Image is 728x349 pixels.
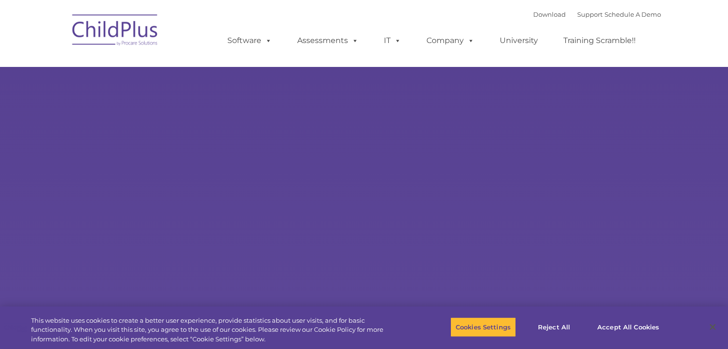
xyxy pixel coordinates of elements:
a: IT [374,31,411,50]
a: Company [417,31,484,50]
img: ChildPlus by Procare Solutions [67,8,163,55]
button: Reject All [524,317,584,337]
a: Schedule A Demo [605,11,661,18]
a: Training Scramble!! [554,31,645,50]
font: | [533,11,661,18]
a: Assessments [288,31,368,50]
button: Cookies Settings [450,317,516,337]
a: Software [218,31,281,50]
button: Close [702,316,723,338]
a: University [490,31,548,50]
div: This website uses cookies to create a better user experience, provide statistics about user visit... [31,316,401,344]
a: Download [533,11,566,18]
button: Accept All Cookies [592,317,664,337]
a: Support [577,11,603,18]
